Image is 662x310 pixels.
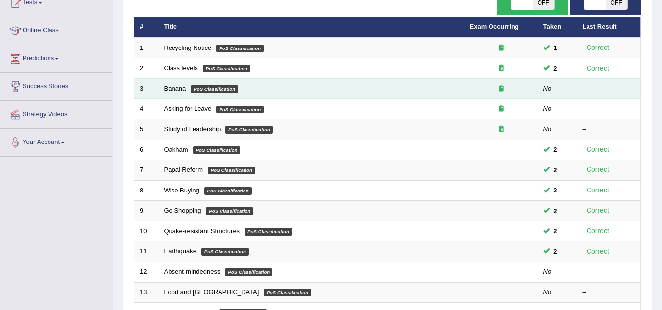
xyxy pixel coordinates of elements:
[583,84,636,94] div: –
[206,207,253,215] em: PoS Classification
[164,207,201,214] a: Go Shopping
[470,125,533,134] div: Exam occurring question
[134,38,159,58] td: 1
[550,185,561,195] span: You can still take this question
[0,129,112,153] a: Your Account
[134,58,159,79] td: 2
[134,180,159,201] td: 8
[164,288,259,296] a: Food and [GEOGRAPHIC_DATA]
[470,44,533,53] div: Exam occurring question
[470,104,533,114] div: Exam occurring question
[550,246,561,257] span: You can still take this question
[204,187,252,195] em: PoS Classification
[164,44,212,51] a: Recycling Notice
[134,140,159,160] td: 6
[543,85,552,92] em: No
[245,228,292,236] em: PoS Classification
[134,221,159,241] td: 10
[550,144,561,155] span: You can still take this question
[550,206,561,216] span: You can still take this question
[543,268,552,275] em: No
[550,226,561,236] span: You can still take this question
[583,104,636,114] div: –
[470,84,533,94] div: Exam occurring question
[583,144,613,155] div: Correct
[164,247,197,255] a: Earthquake
[134,99,159,119] td: 4
[134,160,159,181] td: 7
[134,17,159,38] th: #
[134,119,159,140] td: 5
[225,126,273,134] em: PoS Classification
[164,227,240,235] a: Quake-resistant Structures
[164,125,221,133] a: Study of Leadership
[543,105,552,112] em: No
[134,78,159,99] td: 3
[583,267,636,277] div: –
[208,167,255,174] em: PoS Classification
[550,165,561,175] span: You can still take this question
[164,166,203,173] a: Papal Reform
[470,64,533,73] div: Exam occurring question
[164,146,188,153] a: Oakham
[193,146,241,154] em: PoS Classification
[543,288,552,296] em: No
[164,64,198,72] a: Class levels
[583,125,636,134] div: –
[577,17,641,38] th: Last Result
[264,289,311,297] em: PoS Classification
[0,17,112,42] a: Online Class
[203,65,250,72] em: PoS Classification
[583,164,613,175] div: Correct
[583,42,613,53] div: Correct
[583,225,613,237] div: Correct
[583,63,613,74] div: Correct
[0,73,112,97] a: Success Stories
[191,85,238,93] em: PoS Classification
[225,268,272,276] em: PoS Classification
[159,17,465,38] th: Title
[0,101,112,125] a: Strategy Videos
[538,17,577,38] th: Taken
[550,43,561,53] span: You can still take this question
[216,106,264,114] em: PoS Classification
[583,246,613,257] div: Correct
[164,85,186,92] a: Banana
[583,185,613,196] div: Correct
[134,262,159,282] td: 12
[134,201,159,221] td: 9
[550,63,561,73] span: You can still take this question
[134,241,159,262] td: 11
[583,205,613,216] div: Correct
[164,187,199,194] a: Wise Buying
[216,45,264,52] em: PoS Classification
[583,288,636,297] div: –
[0,45,112,70] a: Predictions
[134,282,159,303] td: 13
[164,268,221,275] a: Absent-mindedness
[543,125,552,133] em: No
[201,248,249,256] em: PoS Classification
[164,105,212,112] a: Asking for Leave
[470,23,519,30] a: Exam Occurring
